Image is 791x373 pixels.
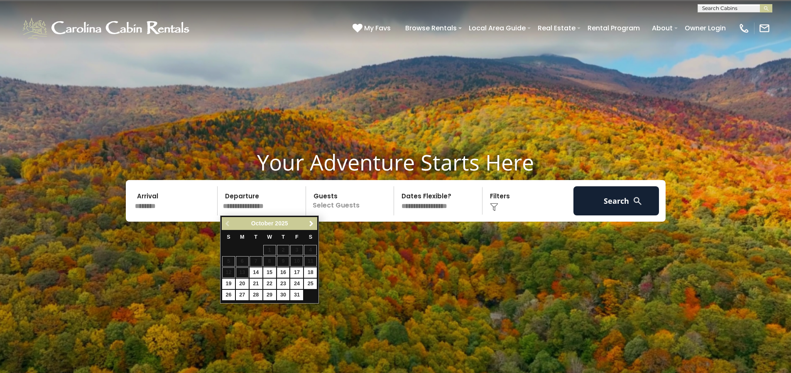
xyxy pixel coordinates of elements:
[681,21,730,35] a: Owner Login
[282,234,285,240] span: Thursday
[254,234,257,240] span: Tuesday
[263,267,276,278] a: 15
[290,279,303,289] a: 24
[263,290,276,300] a: 29
[222,279,235,289] a: 19
[648,21,677,35] a: About
[304,279,317,289] a: 25
[465,21,530,35] a: Local Area Guide
[534,21,580,35] a: Real Estate
[251,220,274,227] span: October
[490,203,498,211] img: filter--v1.png
[267,234,272,240] span: Wednesday
[632,196,643,206] img: search-regular-white.png
[222,290,235,300] a: 26
[277,279,290,289] a: 23
[277,267,290,278] a: 16
[290,267,303,278] a: 17
[353,23,393,34] a: My Favs
[759,22,770,34] img: mail-regular-white.png
[304,267,317,278] a: 18
[401,21,461,35] a: Browse Rentals
[275,220,288,227] span: 2025
[263,279,276,289] a: 22
[250,279,262,289] a: 21
[236,279,249,289] a: 20
[277,290,290,300] a: 30
[6,149,785,175] h1: Your Adventure Starts Here
[250,267,262,278] a: 14
[573,186,659,215] button: Search
[364,23,391,33] span: My Favs
[240,234,245,240] span: Monday
[250,290,262,300] a: 28
[295,234,299,240] span: Friday
[236,290,249,300] a: 27
[308,220,315,227] span: Next
[290,290,303,300] a: 31
[227,234,230,240] span: Sunday
[21,16,193,41] img: White-1-1-2.png
[738,22,750,34] img: phone-regular-white.png
[309,234,312,240] span: Saturday
[306,218,316,229] a: Next
[583,21,644,35] a: Rental Program
[309,186,394,215] p: Select Guests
